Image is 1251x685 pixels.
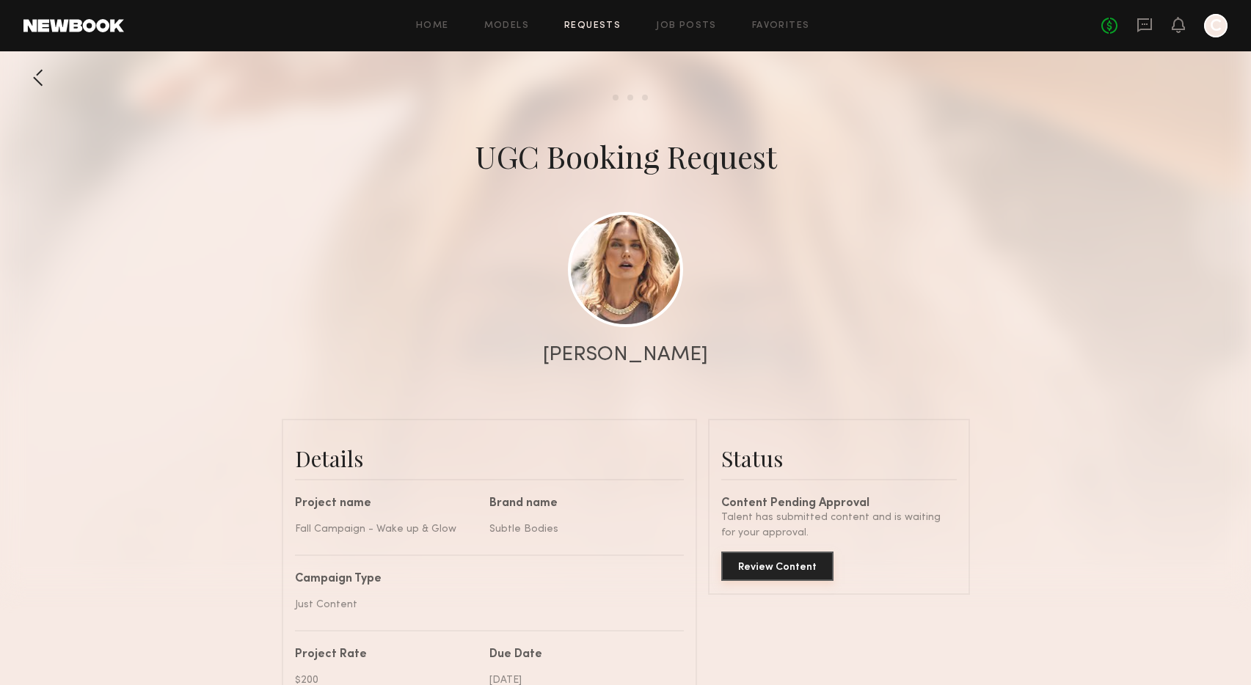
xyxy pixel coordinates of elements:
button: Review Content [721,552,834,581]
a: C [1204,14,1228,37]
div: Talent has submitted content and is waiting for your approval. [721,510,957,541]
div: Brand name [489,498,673,510]
div: Content Pending Approval [721,498,957,510]
div: Just Content [295,597,673,612]
a: Requests [564,21,621,31]
div: Due Date [489,649,673,661]
a: Job Posts [656,21,717,31]
a: Favorites [752,21,810,31]
div: Fall Campaign - Wake up & Glow [295,521,478,537]
div: Project name [295,498,478,510]
a: Models [484,21,529,31]
div: [PERSON_NAME] [543,345,708,365]
div: Subtle Bodies [489,521,673,537]
div: Details [295,444,684,473]
div: Campaign Type [295,574,673,585]
a: Home [416,21,449,31]
div: Project Rate [295,649,478,661]
div: UGC Booking Request [475,136,777,177]
div: Status [721,444,957,473]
